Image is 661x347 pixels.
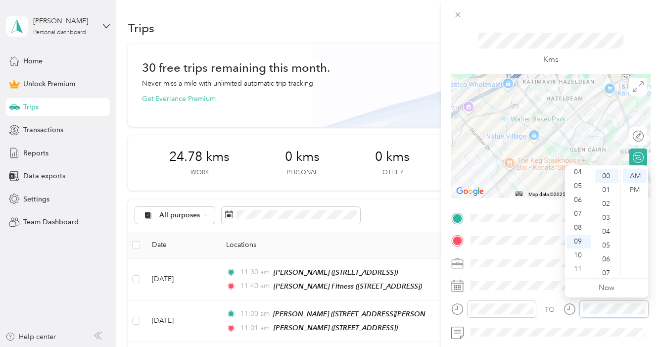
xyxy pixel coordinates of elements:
a: Open this area in Google Maps (opens a new window) [454,185,486,198]
div: 05 [567,179,591,193]
div: 02 [595,197,619,211]
p: Kms [543,53,559,66]
div: 04 [567,165,591,179]
div: 03 [595,211,619,225]
div: 07 [567,207,591,221]
div: TO [545,304,555,315]
span: Map data ©2025 Google [528,192,582,197]
button: Keyboard shortcuts [516,192,522,196]
div: AM [623,169,647,183]
div: 06 [567,193,591,207]
div: 08 [567,221,591,235]
div: 05 [595,239,619,252]
iframe: Everlance-gr Chat Button Frame [606,292,661,347]
a: Now [599,283,614,293]
div: 10 [567,248,591,262]
div: 04 [595,225,619,239]
div: PM [623,183,647,197]
div: 09 [567,235,591,248]
div: 06 [595,252,619,266]
div: 01 [595,183,619,197]
img: Google [454,185,486,198]
div: 00 [595,169,619,183]
div: 11 [567,262,591,276]
div: 07 [595,266,619,280]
